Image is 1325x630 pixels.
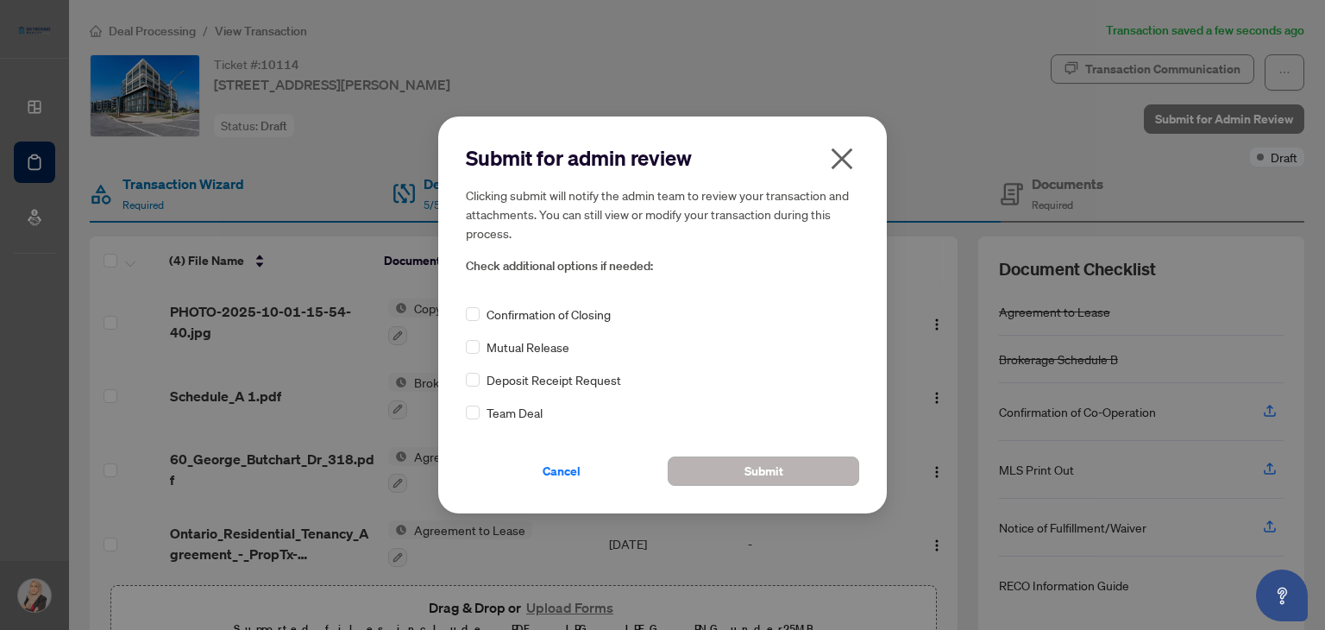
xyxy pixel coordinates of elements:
[466,457,657,486] button: Cancel
[543,457,581,485] span: Cancel
[466,144,859,172] h2: Submit for admin review
[466,256,859,276] span: Check additional options if needed:
[828,145,856,173] span: close
[668,457,859,486] button: Submit
[466,186,859,243] h5: Clicking submit will notify the admin team to review your transaction and attachments. You can st...
[1256,570,1308,621] button: Open asap
[487,403,543,422] span: Team Deal
[487,370,621,389] span: Deposit Receipt Request
[487,337,569,356] span: Mutual Release
[744,457,783,485] span: Submit
[487,305,611,324] span: Confirmation of Closing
